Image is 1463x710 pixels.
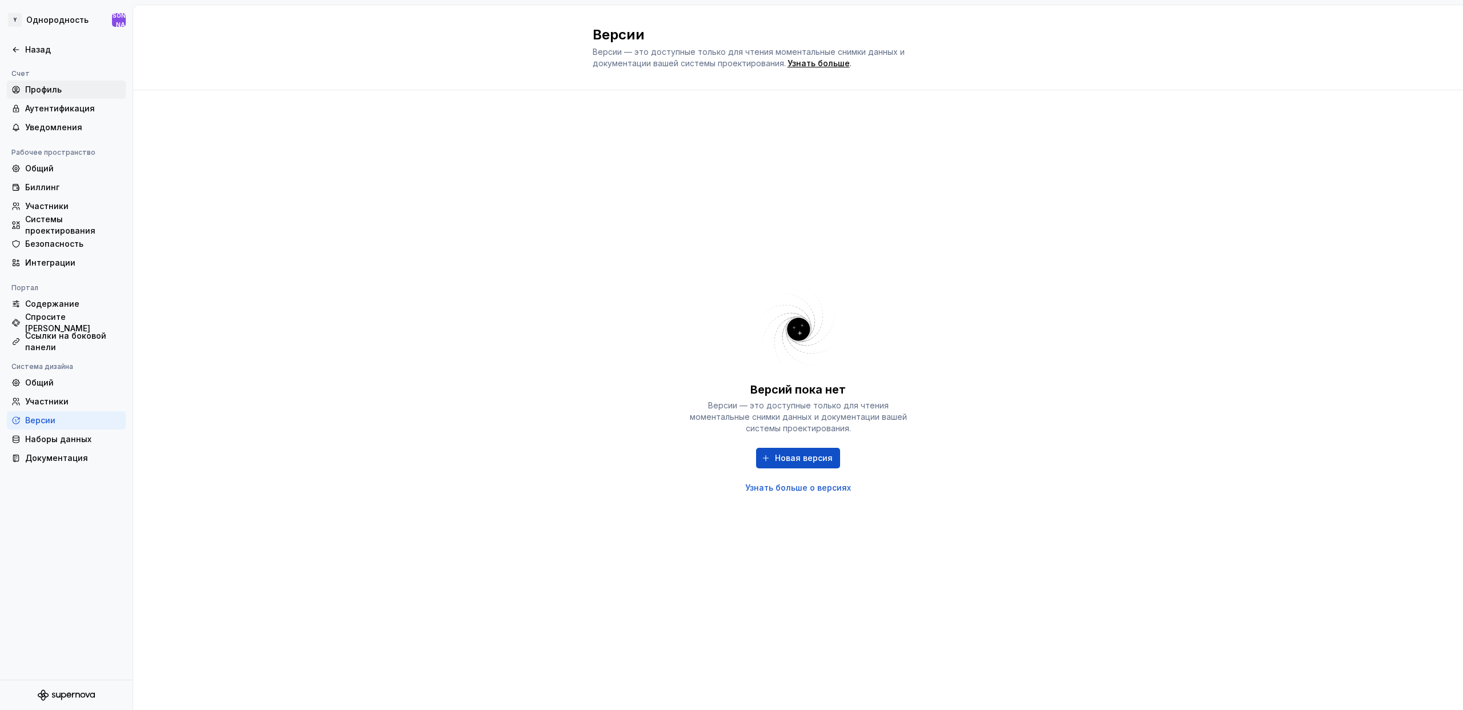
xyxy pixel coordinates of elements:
a: Содержание [7,295,126,313]
svg: Логотип Сверхновой [38,689,95,701]
font: Версии [25,415,55,425]
font: Y [13,17,17,23]
font: Интеграции [25,258,75,267]
font: Профиль [25,85,62,94]
a: Участники [7,197,126,215]
font: Узнать больше о версиях [745,483,851,492]
a: Системы проектирования [7,216,126,234]
a: Интеграции [7,254,126,272]
a: Документация [7,449,126,467]
font: Аутентификация [25,103,95,113]
button: Новая версия [756,448,840,468]
font: Содержание [25,299,79,308]
font: Новая версия [775,453,833,463]
a: Версии [7,411,126,430]
a: Биллинг [7,178,126,196]
font: Участники [25,396,69,406]
a: Узнать больше [788,58,850,69]
font: Уведомления [25,122,82,132]
a: Общий [7,374,126,392]
font: Назад [25,45,51,54]
font: Участники [25,201,69,211]
font: Наборы данных [25,434,91,444]
font: Однородность [26,15,89,25]
font: Портал [11,283,38,292]
font: . [850,59,852,68]
a: Наборы данных [7,430,126,448]
font: Счет [11,69,30,78]
button: YОднородность[PERSON_NAME] [2,7,130,33]
font: Общий [25,378,54,387]
font: Общий [25,163,54,173]
font: Безопасность [25,239,83,248]
font: Спросите [PERSON_NAME] [25,312,90,333]
font: Версии — это доступные только для чтения моментальные снимки данных и документации вашей системы ... [593,47,907,68]
a: Безопасность [7,235,126,253]
font: Документация [25,453,88,463]
a: Общий [7,159,126,178]
font: Узнать больше [788,58,850,68]
a: Уведомления [7,118,126,137]
font: Версии [593,26,645,43]
a: Ссылки на боковой панели [7,332,126,351]
font: Система дизайна [11,362,73,371]
a: Назад [7,41,126,59]
font: Биллинг [25,182,59,192]
a: Спросите [PERSON_NAME] [7,314,126,332]
font: Рабочее пространство [11,148,95,157]
font: Версии — это доступные только для чтения моментальные снимки данных и документации вашей системы ... [690,400,907,433]
a: Аутентификация [7,99,126,118]
font: Системы проектирования [25,214,95,235]
a: Профиль [7,81,126,99]
font: Версий пока нет [750,383,846,396]
font: Ссылки на боковой панели [25,331,106,352]
a: Узнать больше о версиях [745,482,851,494]
a: Участники [7,392,126,411]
